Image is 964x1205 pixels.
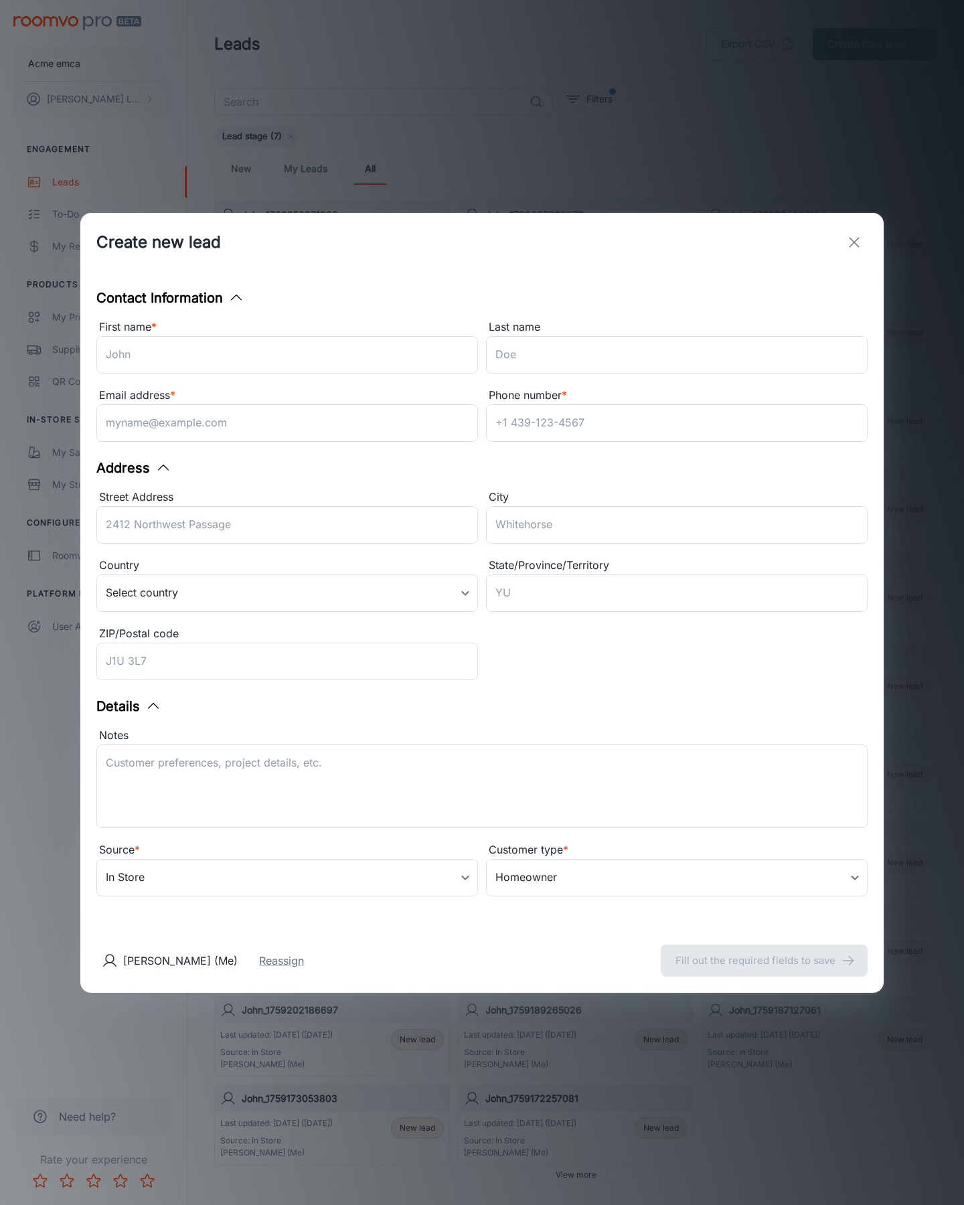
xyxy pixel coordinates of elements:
button: Reassign [259,953,304,969]
input: Whitehorse [486,506,868,544]
h1: Create new lead [96,230,221,254]
div: Street Address [96,489,478,506]
input: YU [486,574,868,612]
div: In Store [96,859,478,896]
div: State/Province/Territory [486,557,868,574]
div: ZIP/Postal code [96,625,478,643]
input: 2412 Northwest Passage [96,506,478,544]
input: +1 439-123-4567 [486,404,868,442]
div: Last name [486,319,868,336]
div: Email address [96,387,478,404]
input: John [96,336,478,374]
div: Source [96,841,478,859]
div: First name [96,319,478,336]
input: J1U 3L7 [96,643,478,680]
div: Select country [96,574,478,612]
p: [PERSON_NAME] (Me) [123,953,238,969]
div: Country [96,557,478,574]
input: Doe [486,336,868,374]
button: Details [96,696,161,716]
button: Address [96,458,171,478]
button: exit [841,229,868,256]
input: myname@example.com [96,404,478,442]
div: Homeowner [486,859,868,896]
div: Notes [96,727,868,744]
div: City [486,489,868,506]
button: Contact Information [96,288,244,308]
div: Phone number [486,387,868,404]
div: Customer type [486,841,868,859]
